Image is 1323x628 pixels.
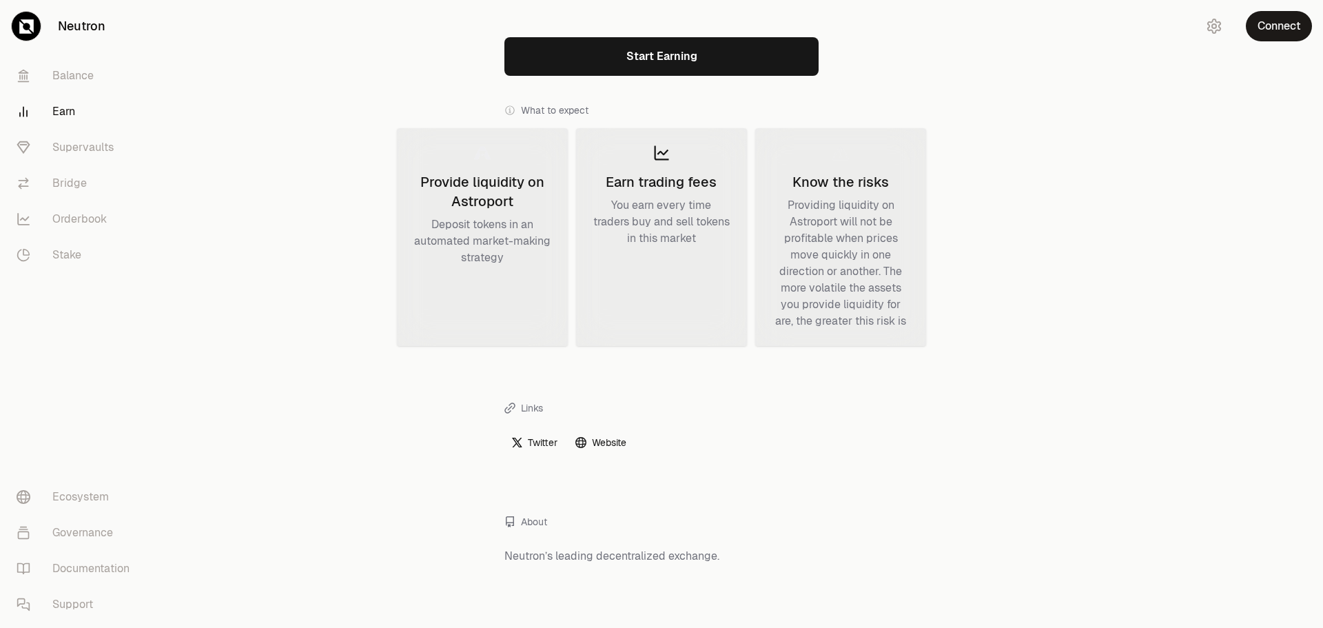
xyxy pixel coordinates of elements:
[792,172,889,192] div: Know the risks
[6,587,149,622] a: Support
[6,165,149,201] a: Bridge
[504,37,819,76] a: Start Earning
[772,197,910,330] div: Providing liquidity on Astroport will not be profitable when prices move quickly in one direction...
[6,130,149,165] a: Supervaults
[504,504,819,540] div: About
[1246,11,1312,41] button: Connect
[6,94,149,130] a: Earn
[6,201,149,237] a: Orderbook
[504,92,819,128] div: What to expect
[6,479,149,515] a: Ecosystem
[606,172,717,192] div: Earn trading fees
[6,237,149,273] a: Stake
[593,197,730,247] div: You earn every time traders buy and sell tokens in this market
[504,432,563,454] a: Twitter
[504,540,819,573] div: Neutron’s leading decentralized exchange.
[6,58,149,94] a: Balance
[413,172,551,211] div: Provide liquidity on Astroport
[6,551,149,587] a: Documentation
[568,432,632,454] a: Website
[413,216,551,266] div: Deposit tokens in an automated market-making strategy
[504,390,819,426] div: Links
[6,515,149,551] a: Governance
